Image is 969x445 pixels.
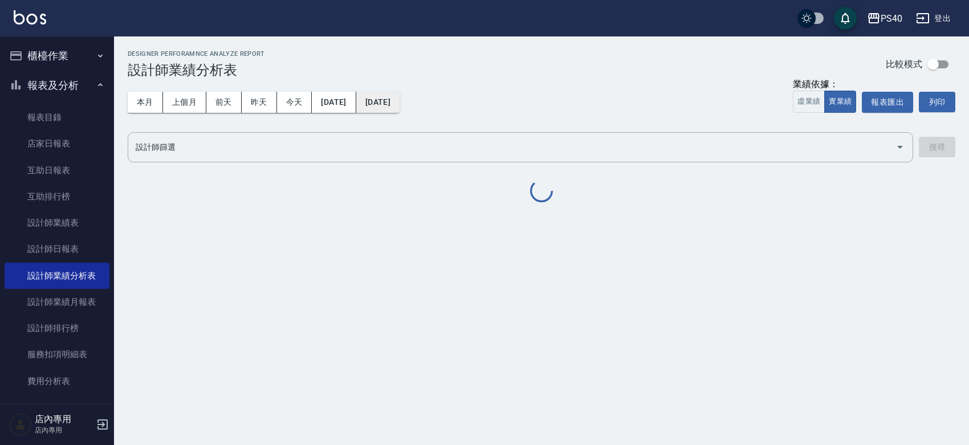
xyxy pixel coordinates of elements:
[5,104,109,130] a: 報表目錄
[834,7,857,30] button: save
[128,50,265,58] h2: Designer Perforamnce Analyze Report
[5,263,109,289] a: 設計師業績分析表
[891,138,909,156] button: Open
[911,8,955,29] button: 登出
[5,341,109,368] a: 服務扣項明細表
[886,58,922,70] p: 比較模式
[163,92,206,113] button: 上個月
[35,414,93,425] h5: 店內專用
[128,62,265,78] h3: 設計師業績分析表
[824,91,856,113] button: 實業績
[35,425,93,435] p: 店內專用
[862,92,913,113] button: 報表匯出
[5,183,109,210] a: 互助排行榜
[5,157,109,183] a: 互助日報表
[133,137,891,157] input: 選擇設計師
[5,368,109,394] a: 費用分析表
[9,413,32,436] img: Person
[5,71,109,100] button: 報表及分析
[5,210,109,236] a: 設計師業績表
[312,92,356,113] button: [DATE]
[14,10,46,25] img: Logo
[5,130,109,157] a: 店家日報表
[919,92,955,112] button: 列印
[5,41,109,71] button: 櫃檯作業
[242,92,277,113] button: 昨天
[5,289,109,315] a: 設計師業績月報表
[206,92,242,113] button: 前天
[5,399,109,428] button: 客戶管理
[862,7,907,30] button: PS40
[356,92,400,113] button: [DATE]
[128,92,163,113] button: 本月
[277,92,312,113] button: 今天
[881,11,902,26] div: PS40
[793,79,856,91] div: 業績依據：
[793,91,825,113] button: 虛業績
[5,236,109,262] a: 設計師日報表
[5,315,109,341] a: 設計師排行榜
